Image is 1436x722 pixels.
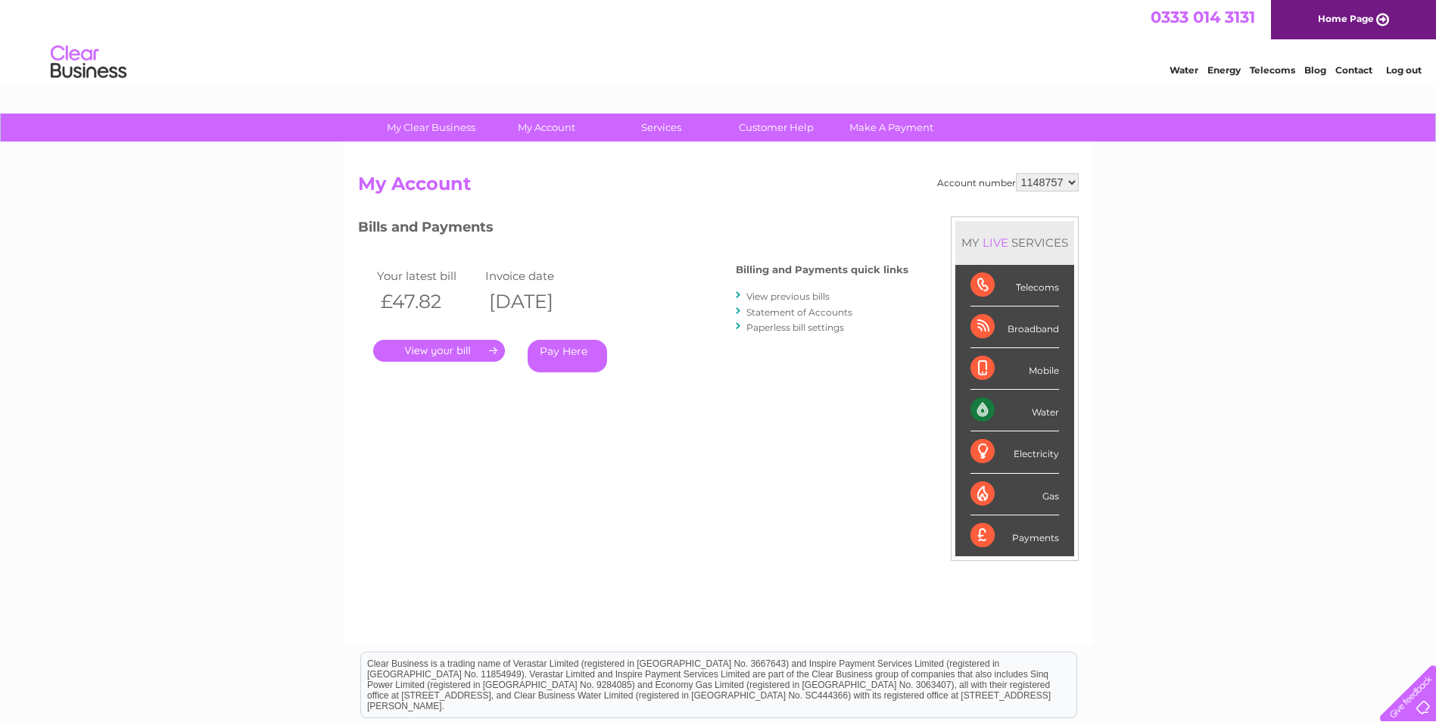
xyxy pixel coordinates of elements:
[1207,64,1241,76] a: Energy
[746,322,844,333] a: Paperless bill settings
[955,221,1074,264] div: MY SERVICES
[1170,64,1198,76] a: Water
[361,8,1076,73] div: Clear Business is a trading name of Verastar Limited (registered in [GEOGRAPHIC_DATA] No. 3667643...
[484,114,609,142] a: My Account
[736,264,908,275] h4: Billing and Payments quick links
[528,340,607,372] a: Pay Here
[1304,64,1326,76] a: Blog
[358,173,1079,202] h2: My Account
[970,265,1059,307] div: Telecoms
[714,114,839,142] a: Customer Help
[373,340,505,362] a: .
[980,235,1011,250] div: LIVE
[970,474,1059,515] div: Gas
[970,515,1059,556] div: Payments
[937,173,1079,191] div: Account number
[1151,8,1255,26] a: 0333 014 3131
[970,431,1059,473] div: Electricity
[373,266,482,286] td: Your latest bill
[481,266,590,286] td: Invoice date
[1250,64,1295,76] a: Telecoms
[50,39,127,86] img: logo.png
[746,307,852,318] a: Statement of Accounts
[746,291,830,302] a: View previous bills
[970,348,1059,390] div: Mobile
[599,114,724,142] a: Services
[358,216,908,243] h3: Bills and Payments
[970,307,1059,348] div: Broadband
[373,286,482,317] th: £47.82
[970,390,1059,431] div: Water
[481,286,590,317] th: [DATE]
[369,114,494,142] a: My Clear Business
[1386,64,1422,76] a: Log out
[1335,64,1372,76] a: Contact
[829,114,954,142] a: Make A Payment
